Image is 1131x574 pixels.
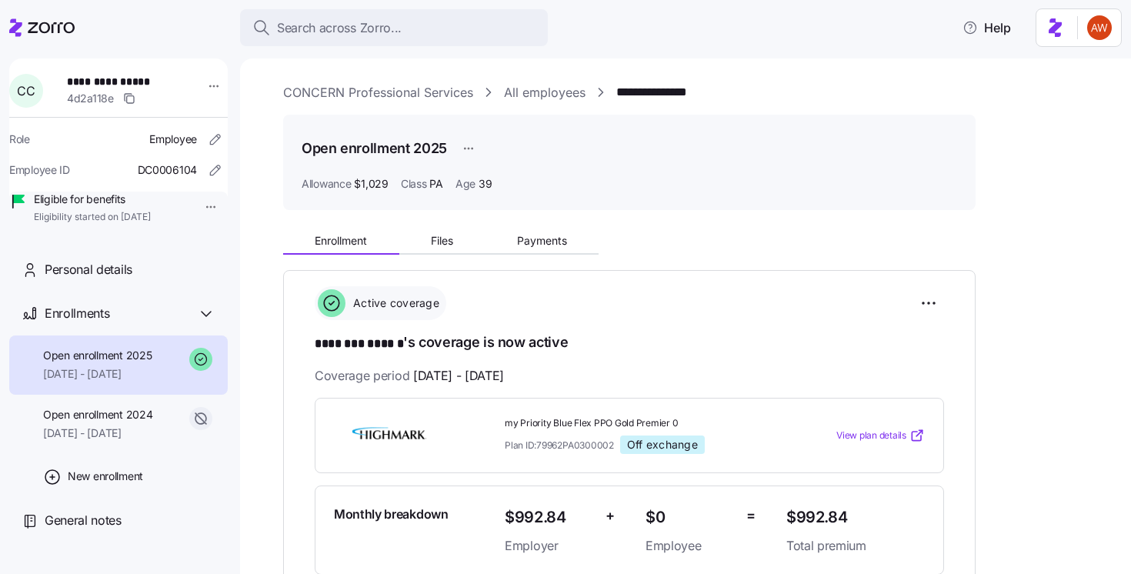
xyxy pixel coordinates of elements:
[9,162,70,178] span: Employee ID
[431,235,453,246] span: Files
[302,176,351,192] span: Allowance
[34,211,151,224] span: Eligibility started on [DATE]
[315,332,944,354] h1: 's coverage is now active
[315,235,367,246] span: Enrollment
[68,469,143,484] span: New enrollment
[746,505,756,527] span: =
[504,83,586,102] a: All employees
[429,176,442,192] span: PA
[149,132,197,147] span: Employee
[606,505,615,527] span: +
[786,536,925,556] span: Total premium
[505,536,593,556] span: Employer
[315,366,504,385] span: Coverage period
[836,428,925,443] a: View plan details
[67,91,114,106] span: 4d2a118e
[505,417,774,430] span: my Priority Blue Flex PPO Gold Premier 0
[283,83,473,102] a: CONCERN Professional Services
[45,260,132,279] span: Personal details
[43,366,152,382] span: [DATE] - [DATE]
[9,132,30,147] span: Role
[950,12,1023,43] button: Help
[349,295,439,311] span: Active coverage
[505,505,593,530] span: $992.84
[517,235,567,246] span: Payments
[786,505,925,530] span: $992.84
[17,85,35,97] span: C C
[401,176,427,192] span: Class
[413,366,504,385] span: [DATE] - [DATE]
[354,176,388,192] span: $1,029
[479,176,492,192] span: 39
[45,511,122,530] span: General notes
[646,505,734,530] span: $0
[455,176,475,192] span: Age
[138,162,197,178] span: DC0006104
[334,418,445,453] img: Highmark BlueCross BlueShield
[277,18,402,38] span: Search across Zorro...
[302,138,447,158] h1: Open enrollment 2025
[240,9,548,46] button: Search across Zorro...
[43,407,152,422] span: Open enrollment 2024
[34,192,151,207] span: Eligible for benefits
[1087,15,1112,40] img: 3c671664b44671044fa8929adf5007c6
[836,429,906,443] span: View plan details
[43,425,152,441] span: [DATE] - [DATE]
[334,505,449,524] span: Monthly breakdown
[963,18,1011,37] span: Help
[45,304,109,323] span: Enrollments
[646,536,734,556] span: Employee
[505,439,614,452] span: Plan ID: 79962PA0300002
[627,438,698,452] span: Off exchange
[43,348,152,363] span: Open enrollment 2025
